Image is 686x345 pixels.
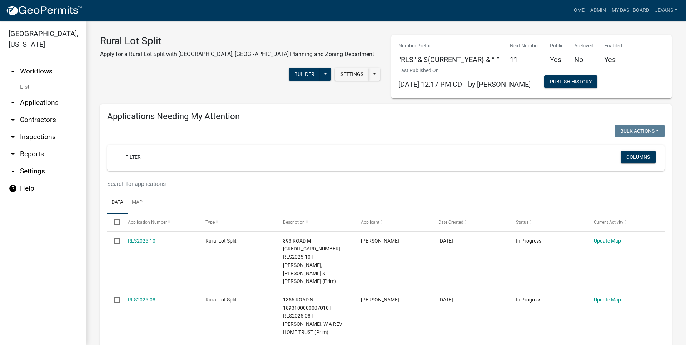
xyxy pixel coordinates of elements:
[398,80,531,88] span: [DATE] 12:17 PM CDT by [PERSON_NAME]
[335,68,369,81] button: Settings
[276,214,354,231] datatable-header-cell: Description
[9,116,17,124] i: arrow_drop_down
[604,42,622,50] p: Enabled
[9,67,17,76] i: arrow_drop_up
[107,177,570,191] input: Search for applications
[398,55,499,64] h5: “RLS“ & ${CURRENT_YEAR} & “-”
[550,55,563,64] h5: Yes
[128,191,147,214] a: Map
[574,42,593,50] p: Archived
[107,111,665,122] h4: Applications Needing My Attention
[199,214,276,231] datatable-header-cell: Type
[289,68,320,81] button: Builder
[9,184,17,193] i: help
[283,238,342,284] span: 893 ROAD M | 2272600000002000 | RLS2025-10 | BRINKMAN, KYLE LEWIS & CARR, ASHLEY JO (Prim)
[116,151,146,163] a: + Filter
[107,214,121,231] datatable-header-cell: Select
[354,214,432,231] datatable-header-cell: Applicant
[652,4,680,17] a: jevans
[121,214,198,231] datatable-header-cell: Application Number
[283,220,305,225] span: Description
[205,238,237,244] span: Rural Lot Split
[544,75,597,88] button: Publish History
[615,125,665,137] button: Bulk Actions
[516,238,541,244] span: In Progress
[100,50,374,59] p: Apply for a Rural Lot Split with [GEOGRAPHIC_DATA], [GEOGRAPHIC_DATA] Planning and Zoning Department
[128,297,155,303] a: RLS2025-08
[587,214,665,231] datatable-header-cell: Current Activity
[283,297,342,335] span: 1356 ROAD N | 1893100000007010 | RLS2025-08 | BLANKLEY, W A REV HOME TRUST (Prim)
[361,220,379,225] span: Applicant
[205,297,237,303] span: Rural Lot Split
[9,150,17,158] i: arrow_drop_down
[594,220,623,225] span: Current Activity
[438,220,463,225] span: Date Created
[544,80,597,85] wm-modal-confirm: Workflow Publish History
[205,220,215,225] span: Type
[574,55,593,64] h5: No
[9,133,17,141] i: arrow_drop_down
[438,297,453,303] span: 09/03/2025
[509,214,587,231] datatable-header-cell: Status
[128,220,167,225] span: Application Number
[9,98,17,107] i: arrow_drop_down
[398,42,499,50] p: Number Prefix
[594,297,621,303] a: Update Map
[510,55,539,64] h5: 11
[516,220,528,225] span: Status
[609,4,652,17] a: My Dashboard
[107,191,128,214] a: Data
[621,151,656,163] button: Columns
[594,238,621,244] a: Update Map
[432,214,509,231] datatable-header-cell: Date Created
[128,238,155,244] a: RLS2025-10
[516,297,541,303] span: In Progress
[398,67,531,74] p: Last Published On
[567,4,587,17] a: Home
[604,55,622,64] h5: Yes
[587,4,609,17] a: Admin
[361,238,399,244] span: Kyle Brinkman
[438,238,453,244] span: 09/16/2025
[9,167,17,176] i: arrow_drop_down
[550,42,563,50] p: Public
[510,42,539,50] p: Next Number
[361,297,399,303] span: Angela Blankley
[100,35,374,47] h3: Rural Lot Split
